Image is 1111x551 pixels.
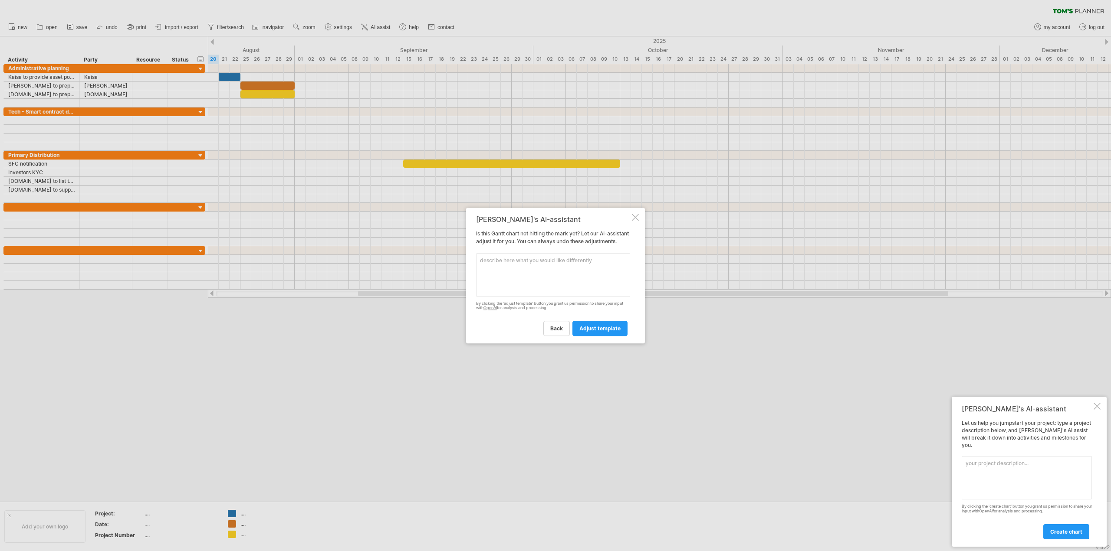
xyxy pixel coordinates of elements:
span: adjust template [579,325,621,332]
div: [PERSON_NAME]'s AI-assistant [476,215,630,223]
a: OpenAI [979,509,993,513]
span: create chart [1050,528,1082,535]
div: Is this Gantt chart not hitting the mark yet? Let our AI-assistant adjust it for you. You can alw... [476,215,630,336]
a: OpenAI [483,306,497,310]
div: By clicking the 'create chart' button you grant us permission to share your input with for analys... [962,504,1092,514]
span: back [550,325,563,332]
a: create chart [1043,524,1089,539]
a: back [543,321,570,336]
div: [PERSON_NAME]'s AI-assistant [962,404,1092,413]
div: By clicking the 'adjust template' button you grant us permission to share your input with for ana... [476,301,630,311]
div: Let us help you jumpstart your project: type a project description below, and [PERSON_NAME]'s AI ... [962,420,1092,539]
a: adjust template [572,321,628,336]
